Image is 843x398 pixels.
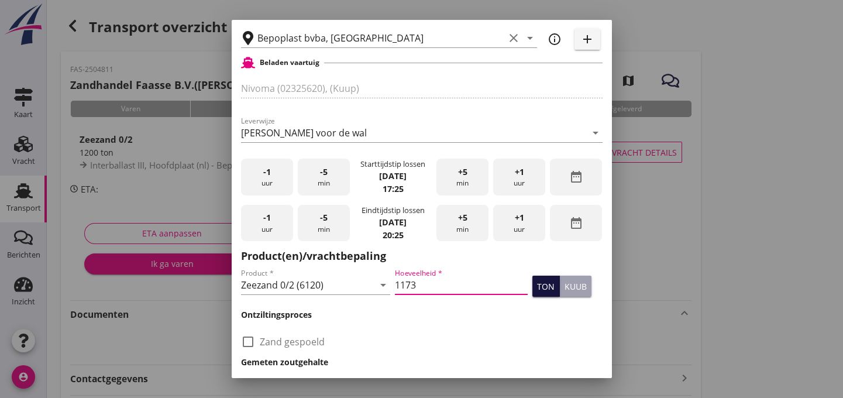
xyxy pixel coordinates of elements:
[436,205,488,242] div: min
[379,170,407,181] strong: [DATE]
[320,211,328,224] span: -5
[241,159,293,195] div: uur
[493,159,545,195] div: uur
[515,166,524,179] span: +1
[537,280,555,293] div: ton
[362,205,425,216] div: Eindtijdstip lossen
[241,205,293,242] div: uur
[263,211,271,224] span: -1
[320,166,328,179] span: -5
[565,280,587,293] div: kuub
[548,32,562,46] i: info_outline
[360,159,425,170] div: Starttijdstip lossen
[532,276,560,297] button: ton
[383,183,404,194] strong: 17:25
[580,32,594,46] i: add
[569,216,583,230] i: date_range
[523,31,537,45] i: arrow_drop_down
[298,205,350,242] div: min
[241,276,374,294] input: Product *
[515,211,524,224] span: +1
[436,159,488,195] div: min
[263,166,271,179] span: -1
[458,211,467,224] span: +5
[260,336,325,348] label: Zand gespoeld
[589,126,603,140] i: arrow_drop_down
[376,278,390,292] i: arrow_drop_down
[569,170,583,184] i: date_range
[260,57,319,68] h2: Beladen vaartuig
[241,128,367,138] div: [PERSON_NAME] voor de wal
[379,217,407,228] strong: [DATE]
[383,229,404,241] strong: 20:25
[493,205,545,242] div: uur
[241,356,603,368] h3: Gemeten zoutgehalte
[395,276,528,294] input: Hoeveelheid *
[298,159,350,195] div: min
[458,166,467,179] span: +5
[241,308,603,321] h3: Ontziltingsproces
[507,31,521,45] i: clear
[241,248,603,264] h2: Product(en)/vrachtbepaling
[257,29,504,47] input: Losplaats
[560,276,591,297] button: kuub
